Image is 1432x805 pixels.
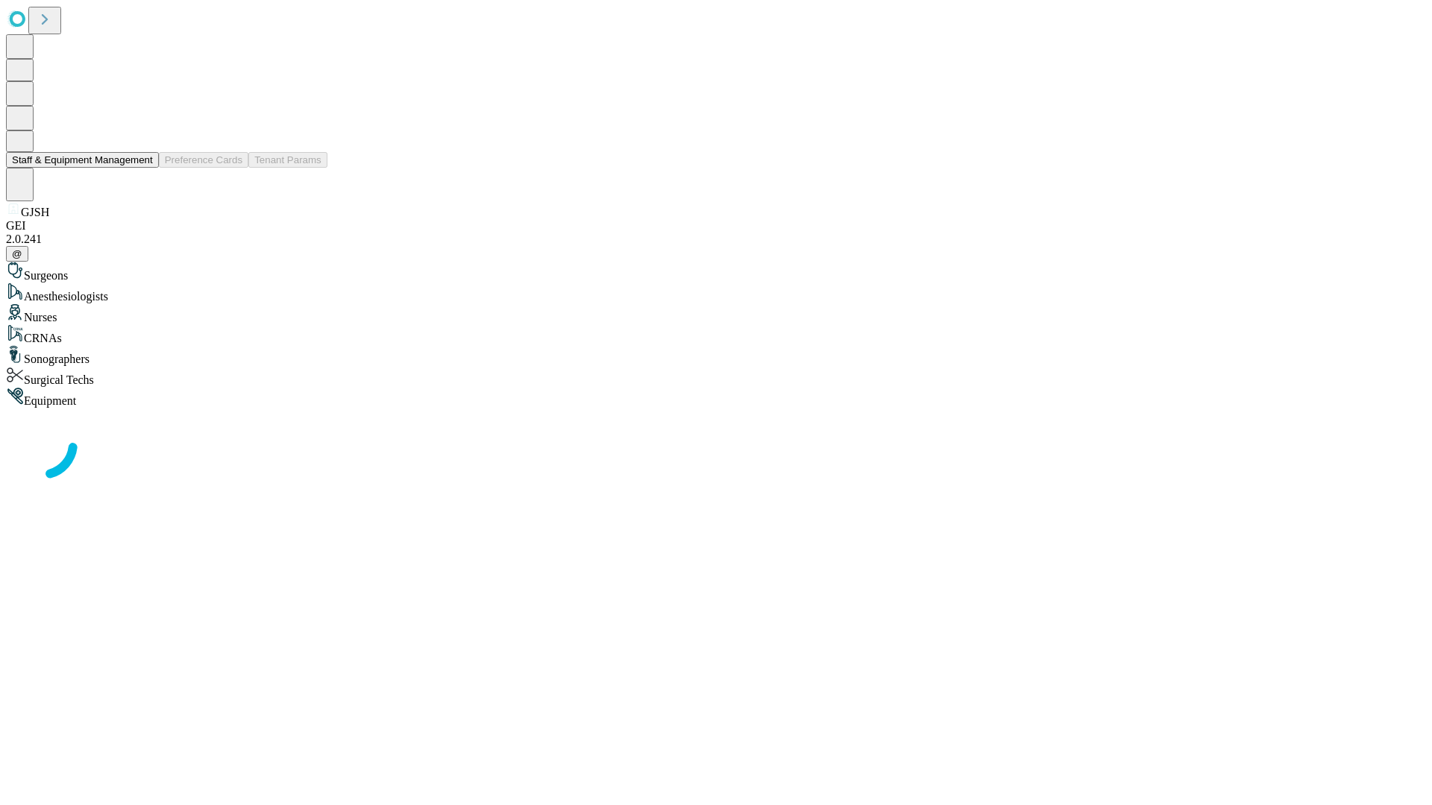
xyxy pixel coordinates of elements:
[6,219,1426,233] div: GEI
[6,387,1426,408] div: Equipment
[6,366,1426,387] div: Surgical Techs
[6,282,1426,303] div: Anesthesiologists
[159,152,248,168] button: Preference Cards
[6,152,159,168] button: Staff & Equipment Management
[6,262,1426,282] div: Surgeons
[6,246,28,262] button: @
[6,303,1426,324] div: Nurses
[248,152,327,168] button: Tenant Params
[6,233,1426,246] div: 2.0.241
[21,206,49,218] span: GJSH
[6,345,1426,366] div: Sonographers
[6,324,1426,345] div: CRNAs
[12,248,22,259] span: @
